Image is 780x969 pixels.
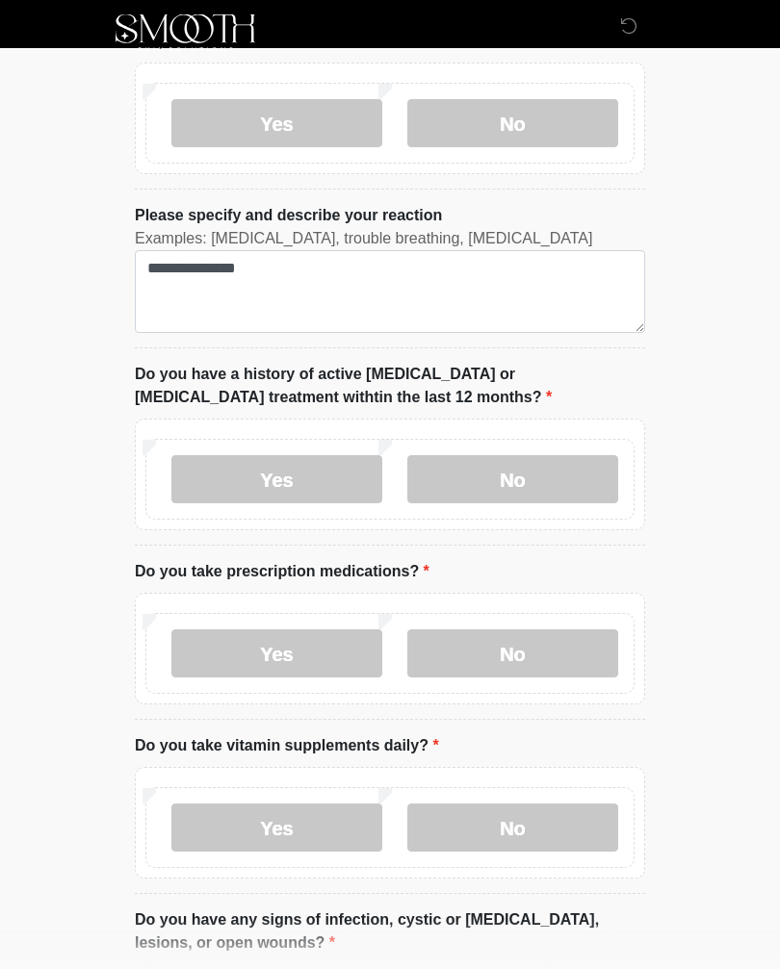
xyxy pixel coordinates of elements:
label: Do you have any signs of infection, cystic or [MEDICAL_DATA], lesions, or open wounds? [135,909,645,956]
label: Do you take prescription medications? [135,561,429,584]
label: Yes [171,804,382,853]
label: Please specify and describe your reaction [135,205,442,228]
img: Smooth Skin Solutions LLC Logo [116,14,255,53]
label: No [407,456,618,504]
label: Yes [171,630,382,678]
label: Yes [171,100,382,148]
label: No [407,100,618,148]
label: No [407,804,618,853]
div: Examples: [MEDICAL_DATA], trouble breathing, [MEDICAL_DATA] [135,228,645,251]
label: Yes [171,456,382,504]
label: No [407,630,618,678]
label: Do you have a history of active [MEDICAL_DATA] or [MEDICAL_DATA] treatment withtin the last 12 mo... [135,364,645,410]
label: Do you take vitamin supplements daily? [135,735,439,758]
